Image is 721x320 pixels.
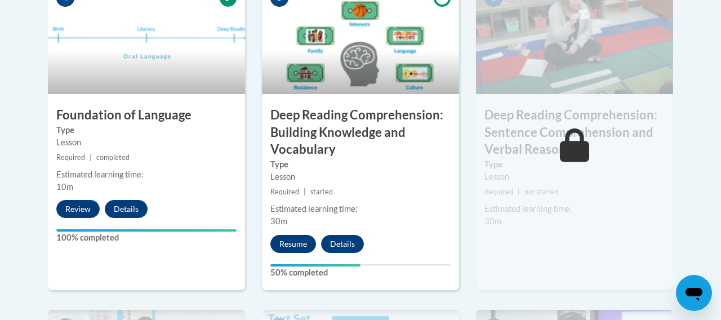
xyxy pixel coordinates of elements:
span: 30m [484,216,501,226]
span: not started [524,188,559,196]
div: Your progress [56,229,237,232]
label: 50% completed [270,266,451,279]
div: Lesson [484,171,665,183]
button: Details [321,235,364,253]
span: | [90,153,92,162]
div: Lesson [56,136,237,149]
div: Estimated learning time: [270,203,451,215]
div: Lesson [270,171,451,183]
div: Estimated learning time: [484,203,665,215]
h3: Deep Reading Comprehension: Sentence Comprehension and Verbal Reasoning [476,106,673,158]
div: Your progress [270,264,360,266]
div: Estimated learning time: [56,168,237,181]
button: Review [56,200,100,218]
iframe: Button to launch messaging window [676,275,712,311]
span: | [304,188,306,196]
h3: Deep Reading Comprehension: Building Knowledge and Vocabulary [262,106,459,158]
label: Type [484,158,665,171]
span: Required [56,153,85,162]
span: started [310,188,333,196]
span: Required [270,188,299,196]
span: 30m [270,216,287,226]
button: Resume [270,235,316,253]
label: Type [56,124,237,136]
label: Type [270,158,451,171]
span: 10m [56,182,73,192]
span: completed [96,153,130,162]
button: Details [105,200,148,218]
span: | [518,188,520,196]
span: Required [484,188,513,196]
h3: Foundation of Language [48,106,245,124]
label: 100% completed [56,232,237,244]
